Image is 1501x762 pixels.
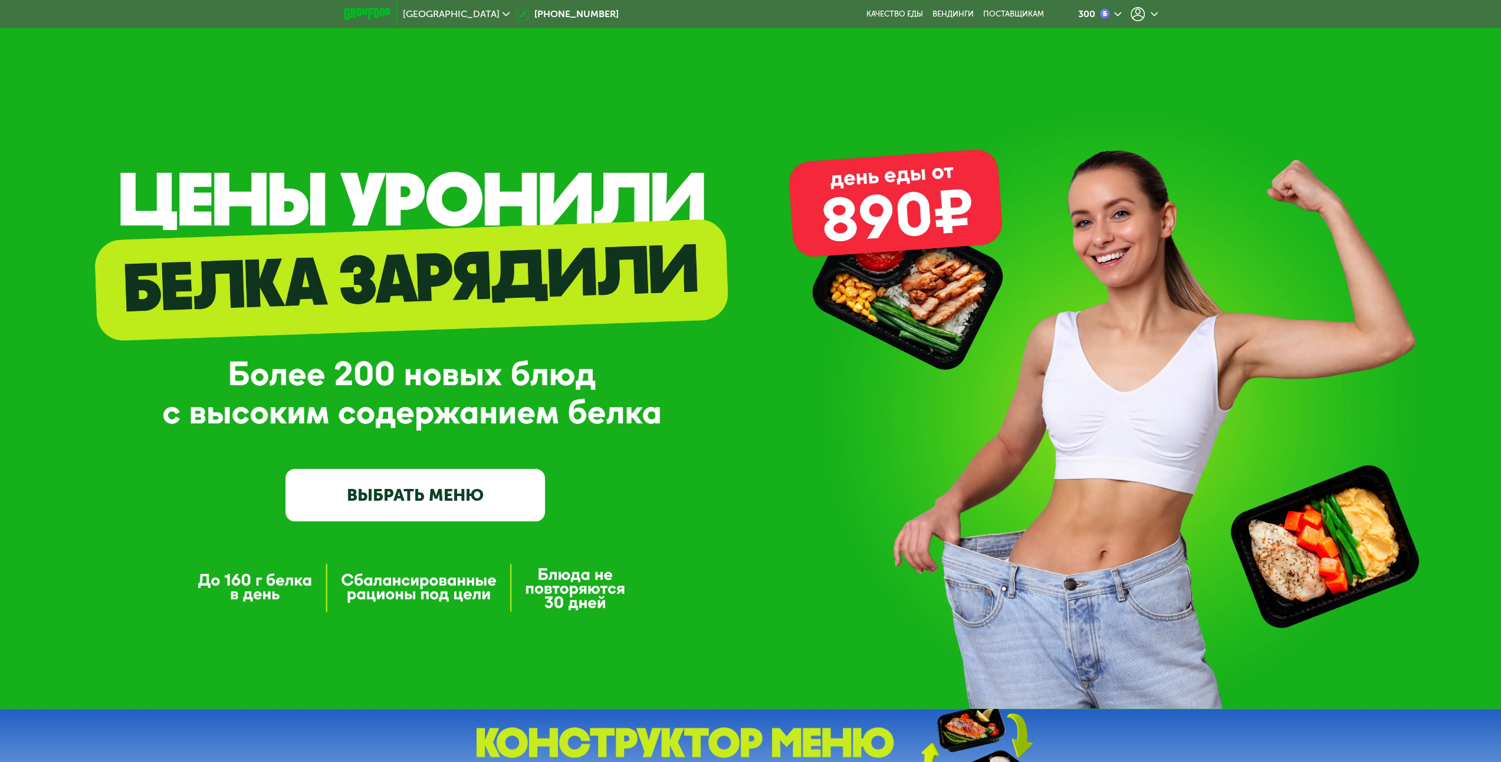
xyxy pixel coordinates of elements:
[866,9,923,19] a: Качество еды
[983,9,1044,19] div: поставщикам
[515,7,619,21] a: [PHONE_NUMBER]
[285,469,545,521] a: ВЫБРАТЬ МЕНЮ
[403,9,500,19] span: [GEOGRAPHIC_DATA]
[1078,9,1095,19] div: 300
[932,9,974,19] a: Вендинги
